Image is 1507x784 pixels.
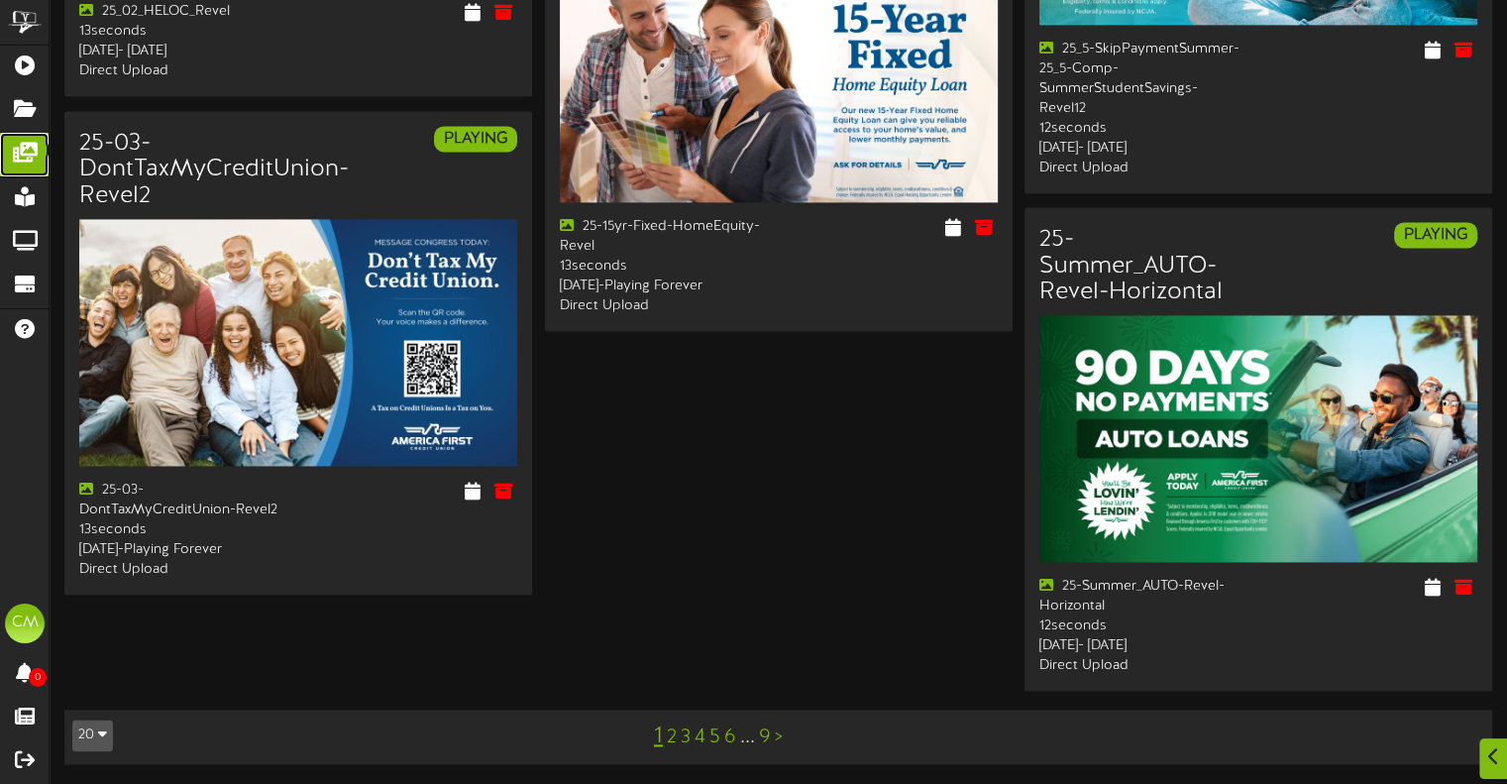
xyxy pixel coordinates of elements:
[79,131,349,209] h3: 25-03-DontTaxMyCreditUnion-Revel2
[79,219,517,466] img: 56eca4ec-be2b-4ad6-93a9-4d76dc460bdd.jpg
[759,727,771,748] a: 9
[1039,577,1243,616] div: 25-Summer_AUTO-Revel-Horizontal
[654,724,663,749] a: 1
[79,22,283,42] div: 13 seconds
[79,560,283,580] div: Direct Upload
[560,217,764,257] div: 25-15yr-Fixed-HomeEquity-Revel
[681,727,691,748] a: 3
[79,2,283,22] div: 25_02_HELOC_Revel
[695,727,705,748] a: 4
[72,720,113,751] button: 20
[1039,616,1243,636] div: 12 seconds
[740,727,755,748] a: ...
[79,481,283,520] div: 25-03-DontTaxMyCreditUnion-Revel2
[79,540,283,560] div: [DATE] - Playing Forever
[79,42,283,61] div: [DATE] - [DATE]
[1039,656,1243,676] div: Direct Upload
[1039,227,1243,305] h3: 25-Summer_AUTO-Revel-Horizontal
[79,520,283,540] div: 13 seconds
[1404,226,1467,244] strong: PLAYING
[709,727,720,748] a: 5
[560,296,764,316] div: Direct Upload
[444,130,507,148] strong: PLAYING
[79,61,283,81] div: Direct Upload
[560,257,764,277] div: 13 seconds
[724,727,736,748] a: 6
[560,277,764,296] div: [DATE] - Playing Forever
[1039,636,1243,656] div: [DATE] - [DATE]
[1039,119,1243,139] div: 12 seconds
[5,604,45,643] div: CM
[1039,40,1243,119] div: 25_5-SkipPaymentSummer-25_5-Comp-SummerStudentSavings-Revel12
[1039,315,1477,562] img: ecdc7ca1-cebf-4879-b017-e5e932717a4e.jpg
[29,668,47,687] span: 0
[667,727,677,748] a: 2
[775,727,783,748] a: >
[1039,159,1243,178] div: Direct Upload
[1039,139,1243,159] div: [DATE] - [DATE]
